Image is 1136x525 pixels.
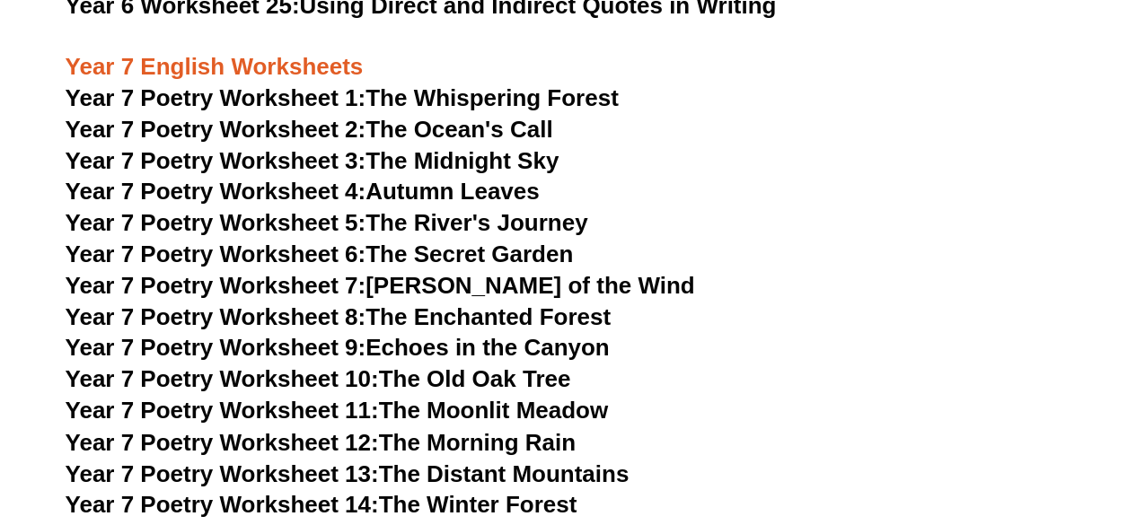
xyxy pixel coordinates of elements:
span: Year 7 Poetry Worksheet 11: [66,397,379,424]
span: Year 7 Poetry Worksheet 13: [66,459,379,486]
a: Year 7 Poetry Worksheet 13:The Distant Mountains [66,459,630,486]
a: Year 7 Poetry Worksheet 6:The Secret Garden [66,241,574,267]
a: Year 7 Poetry Worksheet 11:The Moonlit Meadow [66,397,609,424]
a: Year 7 Poetry Worksheet 14:The Winter Forest [66,490,577,517]
a: Year 7 Poetry Worksheet 9:Echoes in the Canyon [66,334,610,361]
a: Year 7 Poetry Worksheet 10:The Old Oak Tree [66,365,571,392]
a: Year 7 Poetry Worksheet 1:The Whispering Forest [66,84,619,111]
a: Year 7 Poetry Worksheet 3:The Midnight Sky [66,147,559,174]
span: Year 7 Poetry Worksheet 3: [66,147,366,174]
a: Year 7 Poetry Worksheet 12:The Morning Rain [66,428,576,455]
a: Year 7 Poetry Worksheet 2:The Ocean's Call [66,116,553,143]
h3: Year 7 English Worksheets [66,22,1071,83]
span: Year 7 Poetry Worksheet 9: [66,334,366,361]
span: Year 7 Poetry Worksheet 10: [66,365,379,392]
a: Year 7 Poetry Worksheet 7:[PERSON_NAME] of the Wind [66,272,695,299]
span: Year 7 Poetry Worksheet 6: [66,241,366,267]
span: Year 7 Poetry Worksheet 12: [66,428,379,455]
span: Year 7 Poetry Worksheet 5: [66,209,366,236]
a: Year 7 Poetry Worksheet 5:The River's Journey [66,209,588,236]
iframe: Chat Widget [837,322,1136,525]
span: Year 7 Poetry Worksheet 8: [66,303,366,330]
span: Year 7 Poetry Worksheet 7: [66,272,366,299]
span: Year 7 Poetry Worksheet 1: [66,84,366,111]
span: Year 7 Poetry Worksheet 14: [66,490,379,517]
span: Year 7 Poetry Worksheet 2: [66,116,366,143]
span: Year 7 Poetry Worksheet 4: [66,178,366,205]
a: Year 7 Poetry Worksheet 4:Autumn Leaves [66,178,540,205]
a: Year 7 Poetry Worksheet 8:The Enchanted Forest [66,303,611,330]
